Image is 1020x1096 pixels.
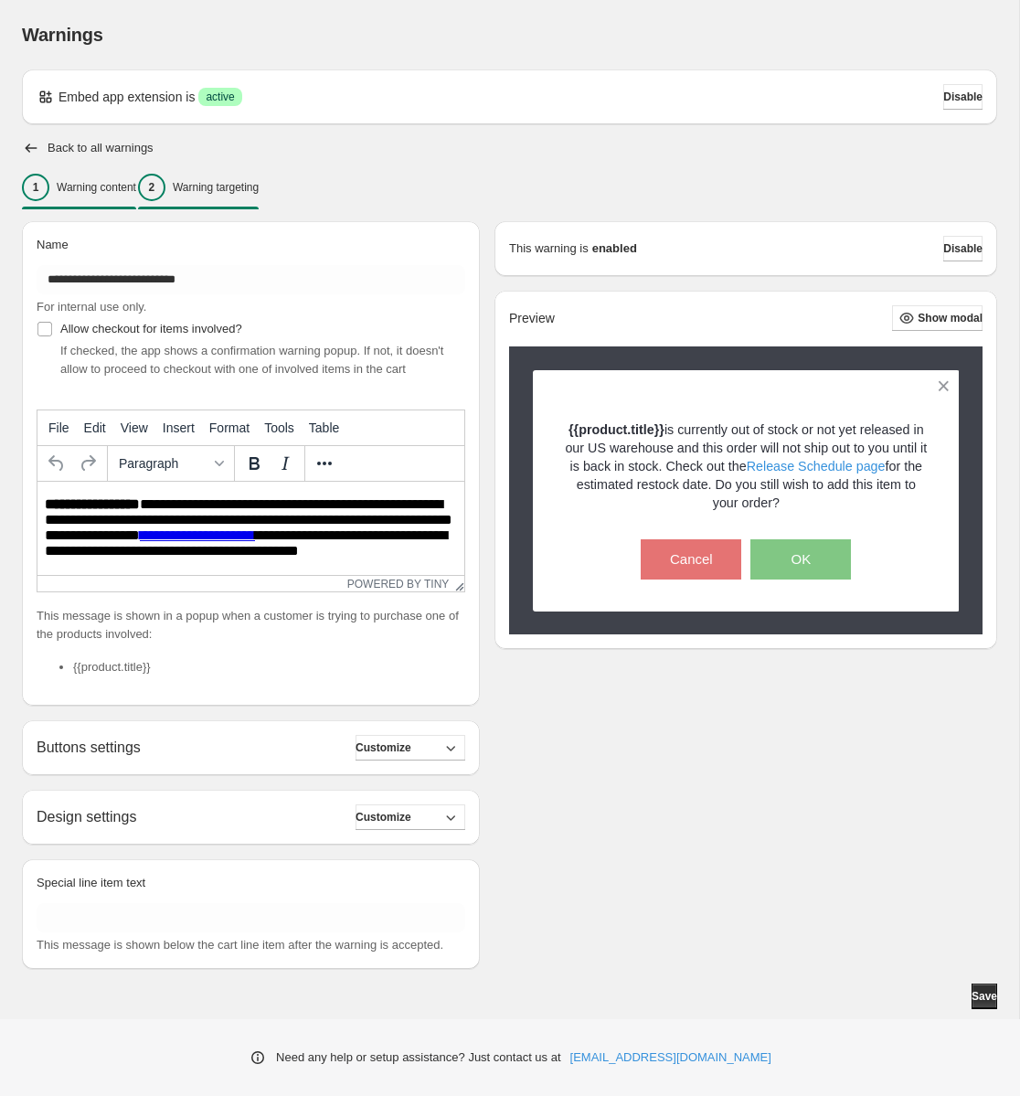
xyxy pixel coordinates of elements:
h2: Buttons settings [37,739,141,756]
p: is currently out of stock or not yet released in our US warehouse and this order will not ship ou... [565,420,928,512]
button: Disable [943,84,983,110]
span: If checked, the app shows a confirmation warning popup. If not, it doesn't allow to proceed to ch... [60,344,443,376]
strong: {{product.title}} [568,422,664,437]
span: This message is shown below the cart line item after the warning is accepted. [37,938,443,952]
span: Tools [264,420,294,435]
p: Warning content [57,180,136,195]
span: Name [37,238,69,251]
span: Customize [356,810,411,825]
p: Embed app extension is [58,88,195,106]
span: File [48,420,69,435]
button: More... [309,448,340,479]
span: Show modal [918,311,983,325]
button: Formats [112,448,230,479]
h2: Preview [509,311,555,326]
iframe: Rich Text Area [37,482,464,575]
p: Warning targeting [173,180,259,195]
button: Redo [72,448,103,479]
p: This warning is [509,239,589,258]
button: OK [750,539,851,580]
strong: enabled [592,239,637,258]
span: Edit [84,420,106,435]
span: For internal use only. [37,300,146,314]
div: 2 [138,174,165,201]
button: Italic [270,448,301,479]
span: Disable [943,90,983,104]
span: Disable [943,241,983,256]
span: Format [209,420,250,435]
span: Save [972,989,997,1004]
a: Powered by Tiny [347,578,450,591]
button: Customize [356,804,465,830]
button: Customize [356,735,465,761]
span: Insert [163,420,195,435]
span: Warnings [22,25,103,45]
span: View [121,420,148,435]
h2: Back to all warnings [48,141,154,155]
button: Bold [239,448,270,479]
span: Table [309,420,339,435]
button: Save [972,984,997,1009]
button: Show modal [892,305,983,331]
a: Release Schedule page [747,459,886,474]
button: 2Warning targeting [138,168,259,207]
h2: Design settings [37,808,136,825]
button: 1Warning content [22,168,136,207]
span: active [206,90,234,104]
p: This message is shown in a popup when a customer is trying to purchase one of the products involved: [37,607,465,644]
div: 1 [22,174,49,201]
span: Paragraph [119,456,208,471]
span: Special line item text [37,876,145,889]
button: Cancel [641,539,741,580]
li: {{product.title}} [73,658,465,676]
span: Customize [356,740,411,755]
button: Undo [41,448,72,479]
div: Resize [449,576,464,591]
span: Allow checkout for items involved? [60,322,242,335]
a: [EMAIL_ADDRESS][DOMAIN_NAME] [570,1048,771,1067]
button: Disable [943,236,983,261]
